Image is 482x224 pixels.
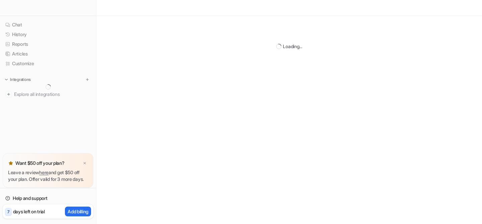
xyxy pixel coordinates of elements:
button: Integrations [3,76,33,83]
a: Reports [3,39,93,49]
a: Articles [3,49,93,59]
img: x [83,161,87,165]
div: Loading... [283,43,302,50]
a: Chat [3,20,93,29]
span: Explore all integrations [14,89,91,100]
p: days left on trial [13,208,45,215]
button: Add billing [65,207,91,216]
img: explore all integrations [5,91,12,98]
a: here [39,170,49,175]
a: Customize [3,59,93,68]
p: 7 [7,209,9,215]
img: expand menu [4,77,9,82]
p: Want $50 off your plan? [15,160,65,166]
p: Leave a review and get $50 off your plan. Offer valid for 3 more days. [8,169,88,183]
img: star [8,160,13,166]
img: menu_add.svg [85,77,90,82]
p: Integrations [10,77,31,82]
p: Add billing [68,208,88,215]
a: History [3,30,93,39]
a: Help and support [3,194,93,203]
a: Explore all integrations [3,90,93,99]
